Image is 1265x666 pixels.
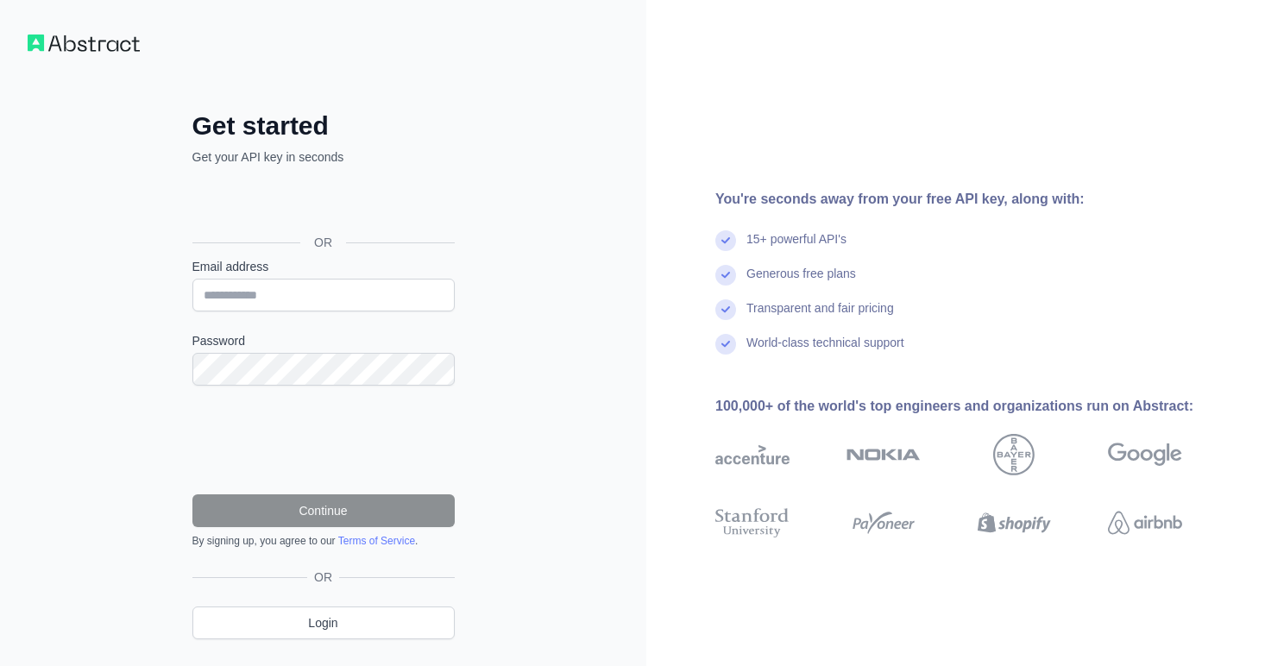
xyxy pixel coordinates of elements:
[746,334,904,368] div: World-class technical support
[192,258,455,275] label: Email address
[192,606,455,639] a: Login
[715,396,1237,417] div: 100,000+ of the world's top engineers and organizations run on Abstract:
[192,406,455,474] iframe: reCAPTCHA
[715,434,790,475] img: accenture
[184,185,460,223] iframe: Sign in with Google Button
[746,265,856,299] div: Generous free plans
[715,189,1237,210] div: You're seconds away from your free API key, along with:
[715,230,736,251] img: check mark
[1108,505,1182,542] img: airbnb
[192,332,455,349] label: Password
[846,505,921,542] img: payoneer
[28,35,140,52] img: Workflow
[192,148,455,166] p: Get your API key in seconds
[192,110,455,141] h2: Get started
[746,299,894,334] div: Transparent and fair pricing
[846,434,921,475] img: nokia
[1108,434,1182,475] img: google
[715,505,790,542] img: stanford university
[307,569,339,586] span: OR
[715,299,736,320] img: check mark
[715,265,736,286] img: check mark
[338,535,415,547] a: Terms of Service
[300,234,346,251] span: OR
[978,505,1052,542] img: shopify
[746,230,846,265] div: 15+ powerful API's
[715,334,736,355] img: check mark
[993,434,1035,475] img: bayer
[192,494,455,527] button: Continue
[192,534,455,548] div: By signing up, you agree to our .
